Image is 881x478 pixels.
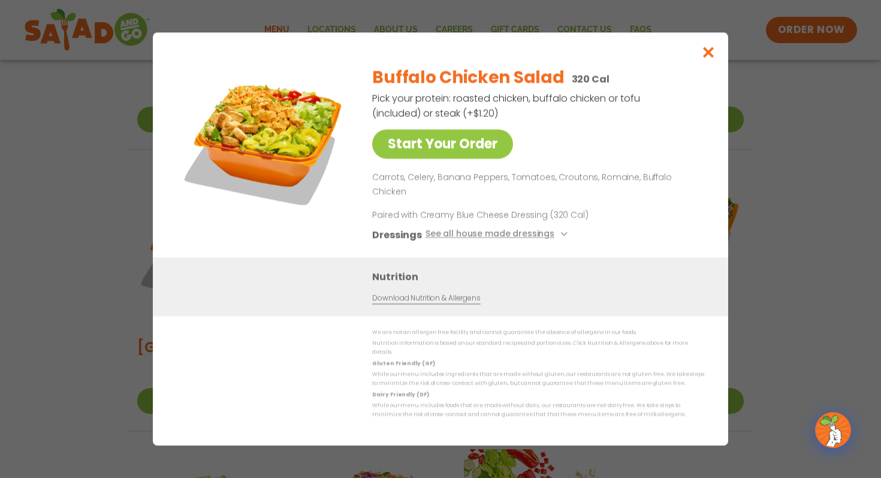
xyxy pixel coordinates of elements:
[426,228,571,243] button: See all house made dressings
[372,339,704,358] p: Nutrition information is based on our standard recipes and portion sizes. Click Nutrition & Aller...
[372,129,513,159] a: Start Your Order
[372,401,704,420] p: While our menu includes foods that are made without dairy, our restaurants are not dairy free. We...
[372,171,699,199] p: Carrots, Celery, Banana Peppers, Tomatoes, Croutons, Romaine, Buffalo Chicken
[372,328,704,337] p: We are not an allergen free facility and cannot guarantee the absence of allergens in our foods.
[372,91,642,121] p: Pick your protein: roasted chicken, buffalo chicken or tofu (included) or steak (+$1.20)
[372,209,594,222] p: Paired with Creamy Blue Cheese Dressing (320 Cal)
[372,370,704,389] p: While our menu includes ingredients that are made without gluten, our restaurants are not gluten ...
[689,32,728,72] button: Close modal
[372,391,429,398] strong: Dairy Friendly (DF)
[372,65,564,90] h2: Buffalo Chicken Salad
[372,293,480,304] a: Download Nutrition & Allergens
[180,56,348,224] img: Featured product photo for Buffalo Chicken Salad
[372,270,710,285] h3: Nutrition
[372,228,422,243] h3: Dressings
[372,360,435,367] strong: Gluten Friendly (GF)
[572,72,610,87] p: 320 Cal
[816,413,850,447] img: wpChatIcon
